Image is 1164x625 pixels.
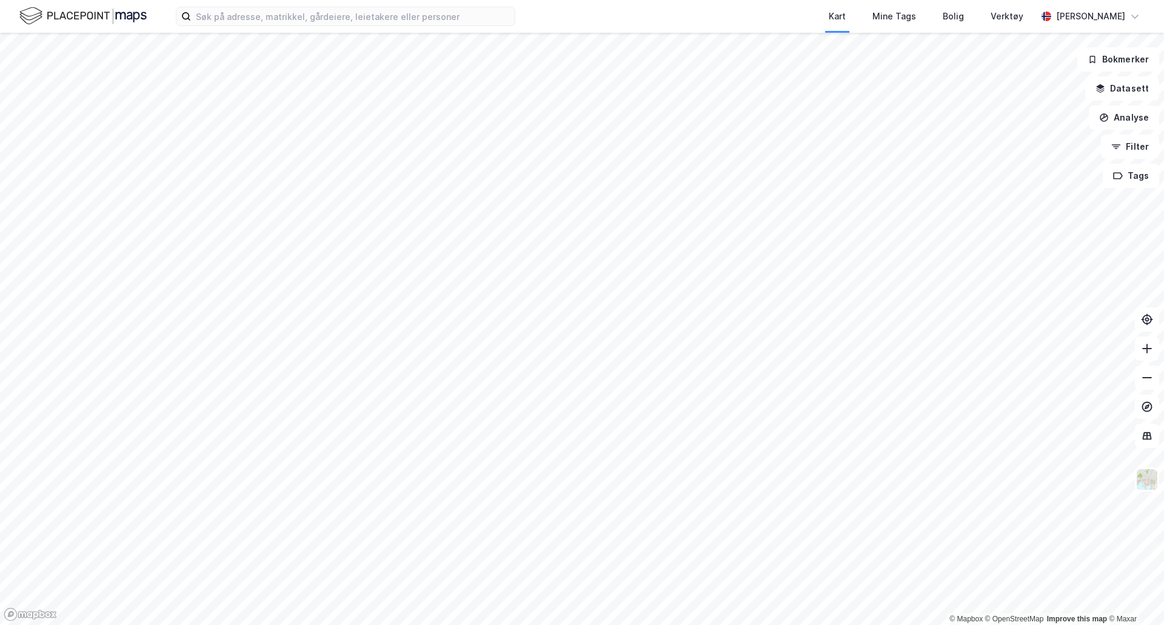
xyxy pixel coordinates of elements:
[191,7,515,25] input: Søk på adresse, matrikkel, gårdeiere, leietakere eller personer
[1056,9,1125,24] div: [PERSON_NAME]
[872,9,916,24] div: Mine Tags
[1103,567,1164,625] div: Kontrollprogram for chat
[991,9,1023,24] div: Verktøy
[943,9,964,24] div: Bolig
[829,9,846,24] div: Kart
[1103,567,1164,625] iframe: Chat Widget
[19,5,147,27] img: logo.f888ab2527a4732fd821a326f86c7f29.svg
